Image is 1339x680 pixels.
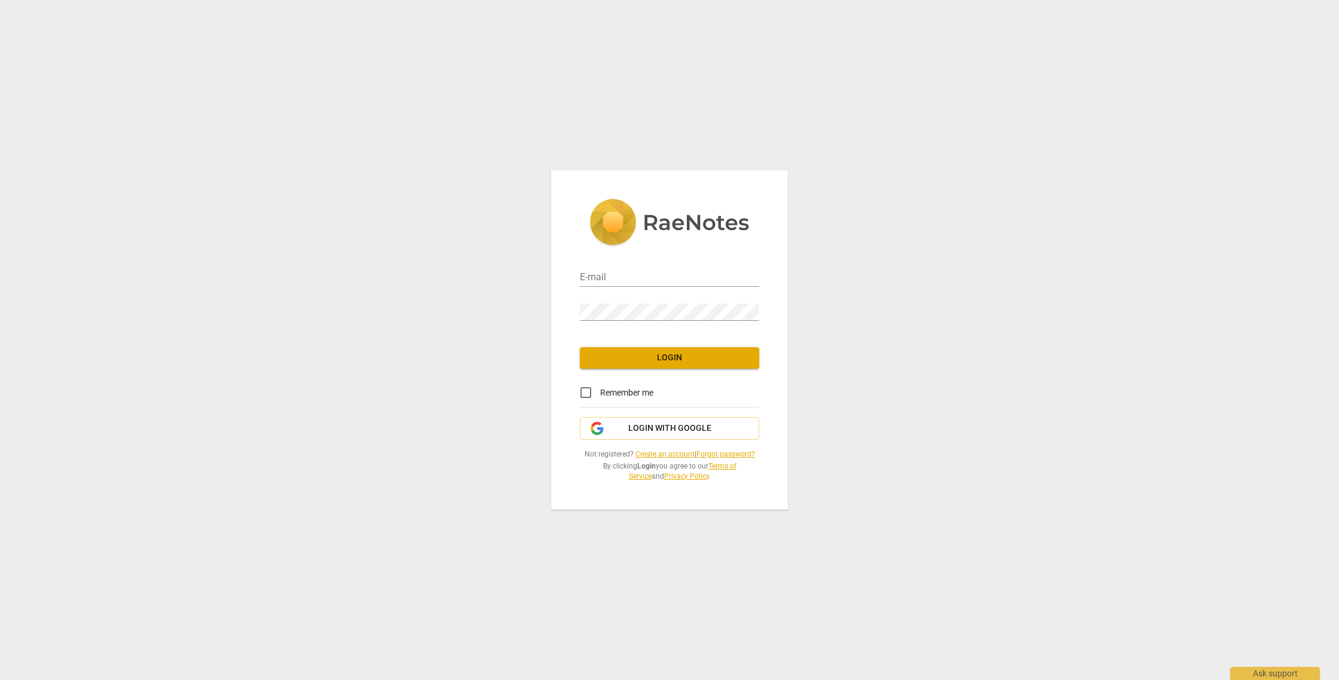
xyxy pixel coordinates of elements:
[580,461,759,481] span: By clicking you agree to our and .
[589,199,750,248] img: 5ac2273c67554f335776073100b6d88f.svg
[600,387,653,399] span: Remember me
[580,417,759,440] button: Login with Google
[628,422,711,434] span: Login with Google
[637,462,656,470] b: Login
[1230,667,1320,680] div: Ask support
[580,449,759,460] span: Not registered? |
[629,462,736,480] a: Terms of Service
[589,352,750,364] span: Login
[664,472,709,480] a: Privacy Policy
[696,450,755,458] a: Forgot password?
[635,450,695,458] a: Create an account
[580,347,759,369] button: Login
